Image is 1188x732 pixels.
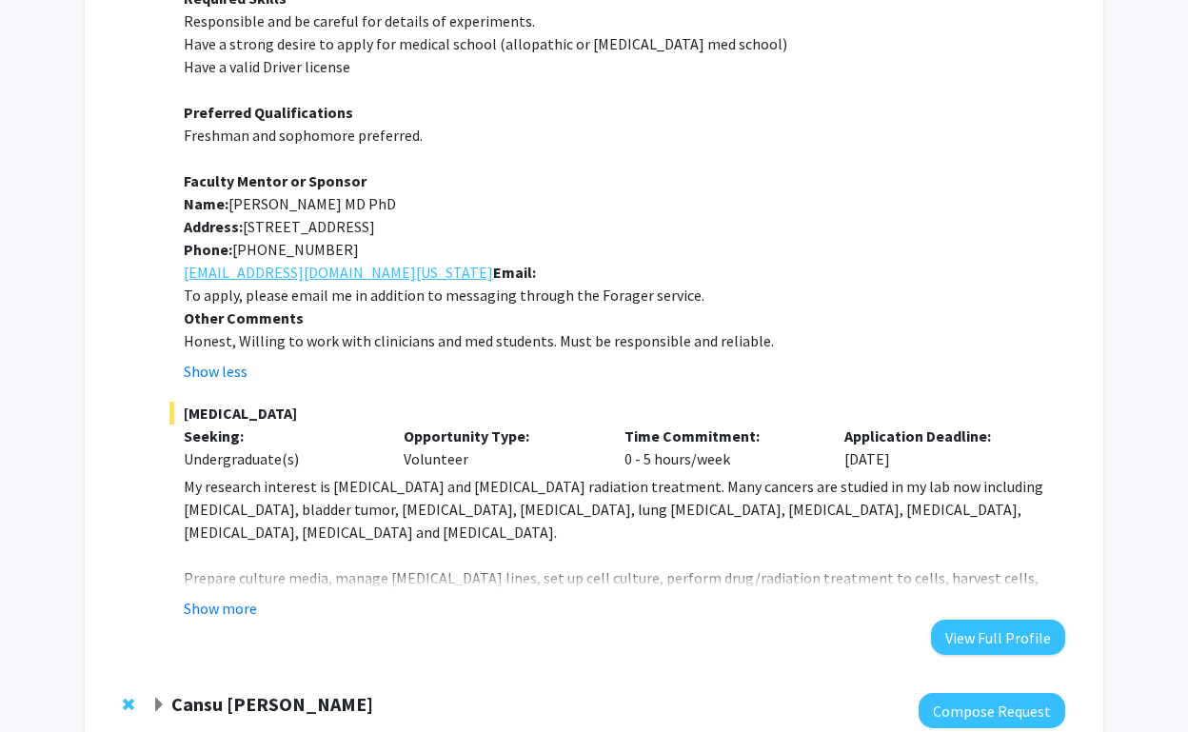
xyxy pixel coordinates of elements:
[830,425,1051,470] div: [DATE]
[169,402,1065,425] span: [MEDICAL_DATA]
[184,171,366,190] strong: Faculty Mentor or Sponsor
[123,697,134,712] span: Remove Cansu Agca from bookmarks
[184,194,228,213] strong: Name:
[184,360,247,383] button: Show less
[184,11,535,30] span: Responsible and be careful for details of experiments.
[171,692,373,716] strong: Cansu [PERSON_NAME]
[184,103,353,122] strong: Preferred Qualifications
[184,34,787,53] span: Have a strong desire to apply for medical school (allopathic or [MEDICAL_DATA] med school)
[624,425,817,447] p: Time Commitment:
[404,425,596,447] p: Opportunity Type:
[844,425,1037,447] p: Application Deadline:
[184,217,243,236] strong: Address:
[184,425,376,447] p: Seeking:
[14,646,81,718] iframe: Chat
[184,240,232,259] strong: Phone:
[184,57,350,76] span: Have a valid Driver license
[389,425,610,470] div: Volunteer
[184,477,1043,542] span: My research interest is [MEDICAL_DATA] and [MEDICAL_DATA] radiation treatment. Many cancers are s...
[184,447,376,470] div: Undergraduate(s)
[184,308,304,327] strong: Other Comments
[184,261,493,284] a: [EMAIL_ADDRESS][DOMAIN_NAME][US_STATE]
[243,217,375,236] span: [STREET_ADDRESS]
[184,126,423,145] span: Freshman and sophomore preferred.
[151,698,167,713] span: Expand Cansu Agca Bookmark
[610,425,831,470] div: 0 - 5 hours/week
[919,693,1065,728] button: Compose Request to Cansu Agca
[232,240,359,259] span: [PHONE_NUMBER]
[931,620,1065,655] button: View Full Profile
[228,194,396,213] span: [PERSON_NAME] MD PhD
[184,568,1039,610] span: Prepare culture media, manage [MEDICAL_DATA] lines, set up cell culture, perform drug/radiation t...
[184,284,1065,307] p: To apply, please email me in addition to messaging through the Forager service.
[493,263,536,282] strong: Email:
[184,597,257,620] button: Show more
[184,331,774,350] span: Honest, Willing to work with clinicians and med students. Must be responsible and reliable.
